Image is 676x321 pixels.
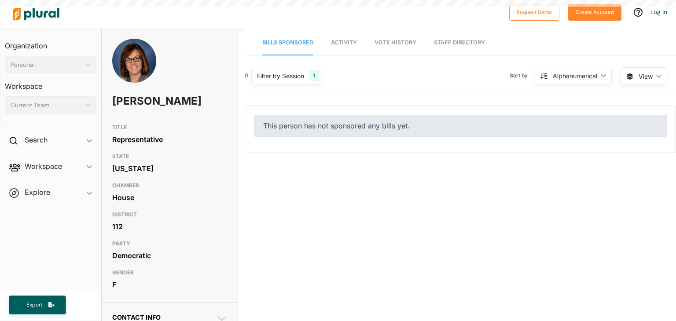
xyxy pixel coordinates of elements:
div: House [112,191,228,204]
h1: [PERSON_NAME] [112,88,181,114]
div: Personal [11,60,82,69]
div: Democratic [112,249,228,262]
h3: DISTRICT [112,209,228,220]
h3: TITLE [112,122,228,133]
div: [US_STATE] [112,162,228,175]
div: 1 [309,70,319,81]
a: Vote History [375,30,416,55]
a: Log In [650,8,667,16]
div: This person has not sponsored any bills yet. [254,115,667,137]
button: Create Account [568,4,621,21]
span: Activity [331,39,357,46]
h3: PARTY [112,238,228,249]
div: F [112,278,228,291]
a: Bills Sponsored [262,30,313,55]
a: Staff Directory [434,30,485,55]
div: Representative [112,133,228,146]
span: Vote History [375,39,416,46]
h3: STATE [112,151,228,162]
h3: Workspace [5,73,96,93]
button: Request Demo [509,4,559,21]
a: Request Demo [509,7,559,16]
div: 112 [112,220,228,233]
span: Export [20,301,48,309]
div: 0 [245,72,248,80]
a: Activity [331,30,357,55]
h2: Search [25,135,48,145]
span: Bills Sponsored [262,39,313,46]
h3: GENDER [112,267,228,278]
span: Contact Info [112,314,161,321]
h3: Organization [5,33,96,52]
img: Headshot of Katie Stuart [112,39,156,105]
span: View [639,72,653,81]
div: Filter by Session [257,71,304,80]
div: Alphanumerical [553,71,597,80]
span: Sort by [510,72,535,80]
a: Create Account [568,7,621,16]
h3: CHAMBER [112,180,228,191]
button: Export [9,295,66,314]
div: Current Team [11,101,82,110]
